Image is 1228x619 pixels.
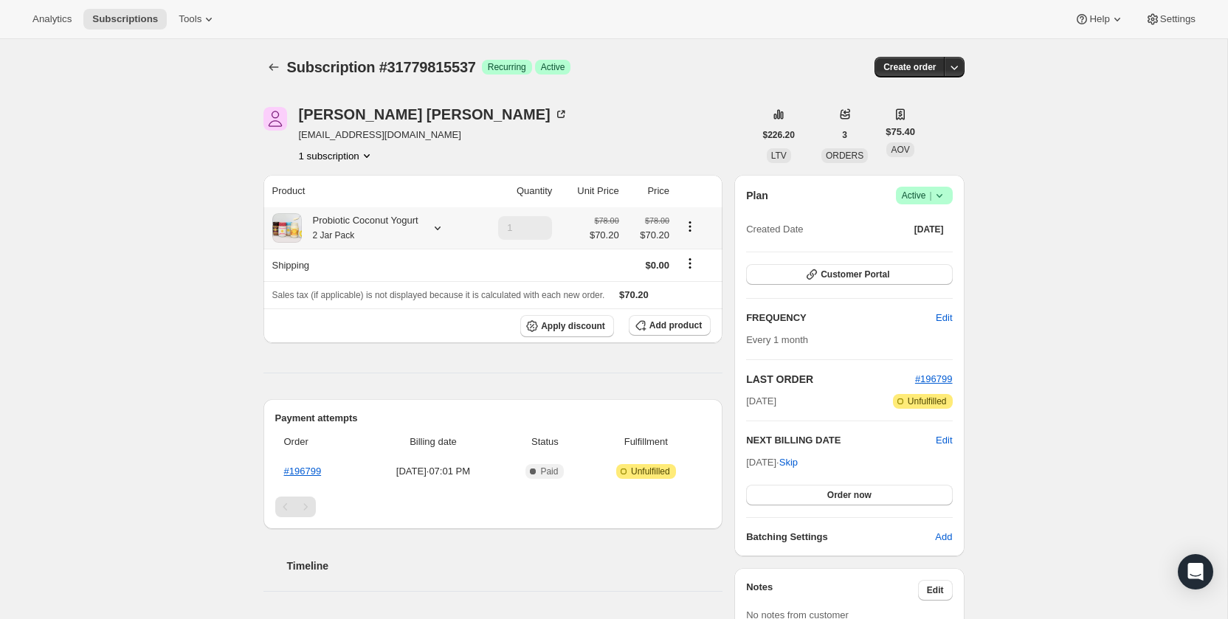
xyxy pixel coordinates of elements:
[902,188,947,203] span: Active
[918,580,953,601] button: Edit
[284,466,322,477] a: #196799
[678,218,702,235] button: Product actions
[474,175,556,207] th: Quantity
[366,464,500,479] span: [DATE] · 07:01 PM
[746,264,952,285] button: Customer Portal
[272,213,302,243] img: product img
[746,530,935,544] h6: Batching Settings
[179,13,201,25] span: Tools
[875,57,945,77] button: Create order
[287,559,723,573] h2: Timeline
[842,129,847,141] span: 3
[629,315,711,336] button: Add product
[24,9,80,30] button: Analytics
[1089,13,1109,25] span: Help
[754,125,804,145] button: $226.20
[746,372,915,387] h2: LAST ORDER
[263,107,287,131] span: Kristie Stewart
[590,228,619,243] span: $70.20
[619,289,649,300] span: $70.20
[821,269,889,280] span: Customer Portal
[299,107,568,122] div: [PERSON_NAME] [PERSON_NAME]
[83,9,167,30] button: Subscriptions
[771,151,787,161] span: LTV
[299,148,374,163] button: Product actions
[556,175,623,207] th: Unit Price
[746,485,952,505] button: Order now
[520,315,614,337] button: Apply discount
[645,216,669,225] small: $78.00
[746,334,808,345] span: Every 1 month
[746,188,768,203] h2: Plan
[908,395,947,407] span: Unfulfilled
[624,175,674,207] th: Price
[646,260,670,271] span: $0.00
[275,497,711,517] nav: Pagination
[631,466,670,477] span: Unfulfilled
[488,61,526,73] span: Recurring
[508,435,581,449] span: Status
[746,457,798,468] span: [DATE] ·
[936,311,952,325] span: Edit
[263,57,284,77] button: Subscriptions
[926,525,961,549] button: Add
[275,411,711,426] h2: Payment attempts
[287,59,476,75] span: Subscription #31779815537
[649,319,702,331] span: Add product
[590,435,702,449] span: Fulfillment
[275,426,362,458] th: Order
[272,290,605,300] span: Sales tax (if applicable) is not displayed because it is calculated with each new order.
[1066,9,1133,30] button: Help
[541,61,565,73] span: Active
[779,455,798,470] span: Skip
[313,230,355,241] small: 2 Jar Pack
[886,125,915,139] span: $75.40
[883,61,936,73] span: Create order
[914,224,944,235] span: [DATE]
[915,372,953,387] button: #196799
[302,213,418,243] div: Probiotic Coconut Yogurt
[628,228,669,243] span: $70.20
[770,451,807,474] button: Skip
[263,175,475,207] th: Product
[891,145,909,155] span: AOV
[927,584,944,596] span: Edit
[746,580,918,601] h3: Notes
[929,190,931,201] span: |
[595,216,619,225] small: $78.00
[936,433,952,448] button: Edit
[263,249,475,281] th: Shipping
[366,435,500,449] span: Billing date
[32,13,72,25] span: Analytics
[746,222,803,237] span: Created Date
[92,13,158,25] span: Subscriptions
[746,433,936,448] h2: NEXT BILLING DATE
[299,128,568,142] span: [EMAIL_ADDRESS][DOMAIN_NAME]
[906,219,953,240] button: [DATE]
[935,530,952,544] span: Add
[541,320,605,332] span: Apply discount
[746,394,776,409] span: [DATE]
[763,129,795,141] span: $226.20
[1160,13,1196,25] span: Settings
[678,255,702,272] button: Shipping actions
[927,306,961,330] button: Edit
[827,489,872,501] span: Order now
[540,466,558,477] span: Paid
[170,9,225,30] button: Tools
[833,125,856,145] button: 3
[915,373,953,384] a: #196799
[1136,9,1204,30] button: Settings
[746,311,936,325] h2: FREQUENCY
[1178,554,1213,589] div: Open Intercom Messenger
[826,151,863,161] span: ORDERS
